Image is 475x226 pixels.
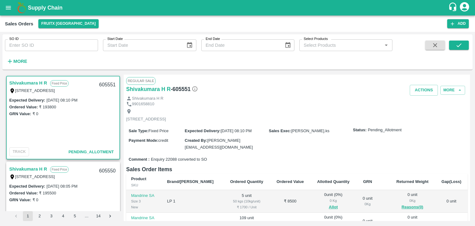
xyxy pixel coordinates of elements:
[5,39,98,51] input: Enter SO ID
[126,85,171,93] a: Shivakumara H R
[206,37,220,41] label: End Date
[131,182,157,188] div: SKU
[304,37,328,41] label: Select Products
[23,211,33,221] button: page 1
[382,41,390,49] button: Open
[363,179,372,184] b: GRN
[126,116,166,122] p: [STREET_ADDRESS]
[15,88,55,93] label: [STREET_ADDRESS]
[223,190,270,213] td: 5 unit
[395,192,430,211] div: 0 unit
[131,193,157,199] p: Mandrine SA
[148,128,169,133] span: Fixed Price
[228,204,265,210] div: ₹ 1700 / Unit
[39,191,56,195] label: ₹ 195500
[13,59,27,64] strong: More
[151,157,207,163] span: Enquiry 22088 converted to SO
[276,179,304,184] b: Ordered Value
[9,191,38,195] label: Ordered Value:
[10,211,116,221] nav: pagination navigation
[459,1,470,14] div: account of current user
[9,98,45,102] label: Expected Delivery :
[184,39,195,51] button: Choose date
[315,220,351,226] div: 0 Kg
[9,198,31,202] label: GRN Value:
[396,179,429,184] b: Returned Weight
[361,196,374,207] div: 0 unit
[368,127,401,133] span: Pending_Allotment
[70,211,80,221] button: Go to page 5
[9,105,38,109] label: Ordered Value:
[171,85,198,93] h6: - 605551
[132,101,154,107] p: 9901658810
[9,165,47,173] a: Shivakumara H R
[5,20,33,28] div: Sales Orders
[131,215,157,221] p: Mandrine SA
[228,198,265,204] div: 50 kgs (10kg/unit)
[435,190,468,213] td: 0 unit
[315,198,351,203] div: 0 Kg
[291,128,330,133] span: [PERSON_NAME].ks
[46,184,77,189] label: [DATE] 08:05 PM
[270,190,310,213] td: ₹ 8500
[38,19,99,28] button: Select DC
[395,198,430,203] div: 0 Kg
[185,128,220,133] label: Expected Delivery :
[96,164,119,178] div: 605550
[301,41,380,49] input: Select Products
[58,211,68,221] button: Go to page 4
[32,198,38,202] label: ₹ 0
[129,157,150,163] label: Comment :
[9,111,31,116] label: GRN Value:
[129,128,148,133] label: Sale Type :
[93,211,103,221] button: Go to page 14
[105,211,115,221] button: Go to next page
[9,184,45,189] label: Expected Delivery :
[15,174,55,179] label: [STREET_ADDRESS]
[1,1,15,15] button: open drawer
[35,211,45,221] button: Go to page 2
[9,37,19,41] label: SO ID
[82,213,92,219] div: …
[269,128,291,133] label: Sales Exec :
[442,179,461,184] b: Gap(Loss)
[221,128,252,133] span: [DATE] 08:10 PM
[230,179,263,184] b: Ordered Quantity
[162,190,223,213] td: LP 1
[126,77,156,85] span: Regular Sale
[282,39,294,51] button: Choose date
[5,56,29,67] button: More
[395,204,430,211] button: Reasons(0)
[126,165,468,174] h6: Sales Order Items
[317,179,349,184] b: Allotted Quantity
[129,138,158,143] label: Payment Mode :
[131,176,146,181] b: Product
[28,3,448,12] a: Supply Chain
[167,179,213,184] b: Brand/[PERSON_NAME]
[185,138,207,143] label: Created By :
[131,198,157,204] div: Size 3
[448,2,459,13] div: customer-support
[107,37,123,41] label: Start Date
[440,86,465,95] button: More
[46,211,56,221] button: Go to page 3
[28,5,62,11] b: Supply Chain
[395,220,430,226] div: 0 Kg
[361,201,374,207] div: 0 Kg
[185,138,253,150] span: [PERSON_NAME][EMAIL_ADDRESS][DOMAIN_NAME]
[353,127,366,133] label: Status:
[96,78,119,92] div: 605551
[15,2,28,14] img: logo
[410,85,438,96] button: Actions
[201,39,280,51] input: End Date
[50,166,69,173] p: Fixed Price
[158,138,168,143] span: credit
[132,96,164,102] p: Shivakumara H R
[447,19,469,28] button: Add
[9,79,47,87] a: Shivakumara H R
[68,150,114,154] span: Pending_Allotment
[50,80,69,87] p: Fixed Price
[32,111,38,116] label: ₹ 0
[131,204,157,210] div: New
